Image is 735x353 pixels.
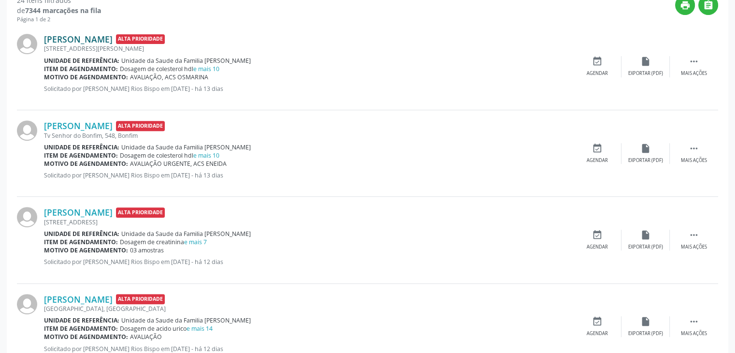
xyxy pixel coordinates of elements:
[44,294,113,305] a: [PERSON_NAME]
[44,171,573,179] p: Solicitado por [PERSON_NAME] Rios Bispo em [DATE] - há 13 dias
[592,230,603,240] i: event_available
[44,85,573,93] p: Solicitado por [PERSON_NAME] Rios Bispo em [DATE] - há 13 dias
[17,5,101,15] div: de
[44,218,573,226] div: [STREET_ADDRESS]
[628,244,663,250] div: Exportar (PDF)
[116,207,165,218] span: Alta Prioridade
[44,345,573,353] p: Solicitado por [PERSON_NAME] Rios Bispo em [DATE] - há 12 dias
[130,246,164,254] span: 03 amostras
[44,258,573,266] p: Solicitado por [PERSON_NAME] Rios Bispo em [DATE] - há 12 dias
[628,157,663,164] div: Exportar (PDF)
[44,207,113,218] a: [PERSON_NAME]
[44,44,573,53] div: [STREET_ADDRESS][PERSON_NAME]
[121,230,251,238] span: Unidade da Saude da Familia [PERSON_NAME]
[184,238,207,246] a: e mais 7
[116,294,165,304] span: Alta Prioridade
[25,6,101,15] strong: 7344 marcações na fila
[44,246,128,254] b: Motivo de agendamento:
[116,34,165,44] span: Alta Prioridade
[17,34,37,54] img: img
[689,230,699,240] i: 
[130,73,208,81] span: AVALIAÇÃO, ACS OSMARINA
[17,15,101,24] div: Página 1 de 2
[44,324,118,333] b: Item de agendamento:
[17,120,37,141] img: img
[681,330,707,337] div: Mais ações
[44,316,119,324] b: Unidade de referência:
[44,132,573,140] div: Tv Senhor do Bonfim, 548, Bonfim
[689,316,699,327] i: 
[17,294,37,314] img: img
[121,57,251,65] span: Unidade da Saude da Familia [PERSON_NAME]
[116,121,165,131] span: Alta Prioridade
[44,65,118,73] b: Item de agendamento:
[193,65,219,73] a: e mais 10
[44,305,573,313] div: [GEOGRAPHIC_DATA], [GEOGRAPHIC_DATA]
[681,157,707,164] div: Mais ações
[628,330,663,337] div: Exportar (PDF)
[130,333,162,341] span: AVALIAÇÃO
[587,70,608,77] div: Agendar
[121,316,251,324] span: Unidade da Saude da Familia [PERSON_NAME]
[587,330,608,337] div: Agendar
[44,34,113,44] a: [PERSON_NAME]
[640,143,651,154] i: insert_drive_file
[44,333,128,341] b: Motivo de agendamento:
[681,244,707,250] div: Mais ações
[681,70,707,77] div: Mais ações
[628,70,663,77] div: Exportar (PDF)
[44,120,113,131] a: [PERSON_NAME]
[592,56,603,67] i: event_available
[120,324,213,333] span: Dosagem de acido urico
[592,316,603,327] i: event_available
[592,143,603,154] i: event_available
[44,73,128,81] b: Motivo de agendamento:
[187,324,213,333] a: e mais 14
[130,160,227,168] span: AVALIAÇÃO URGENTE, ACS ENEIDA
[689,56,699,67] i: 
[193,151,219,160] a: e mais 10
[44,160,128,168] b: Motivo de agendamento:
[44,143,119,151] b: Unidade de referência:
[44,57,119,65] b: Unidade de referência:
[121,143,251,151] span: Unidade da Saude da Familia [PERSON_NAME]
[640,56,651,67] i: insert_drive_file
[120,238,207,246] span: Dosagem de creatinina
[689,143,699,154] i: 
[587,157,608,164] div: Agendar
[17,207,37,227] img: img
[120,65,219,73] span: Dosagem de colesterol hdl
[587,244,608,250] div: Agendar
[640,316,651,327] i: insert_drive_file
[44,230,119,238] b: Unidade de referência:
[44,238,118,246] b: Item de agendamento:
[640,230,651,240] i: insert_drive_file
[120,151,219,160] span: Dosagem de colesterol hdl
[44,151,118,160] b: Item de agendamento:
